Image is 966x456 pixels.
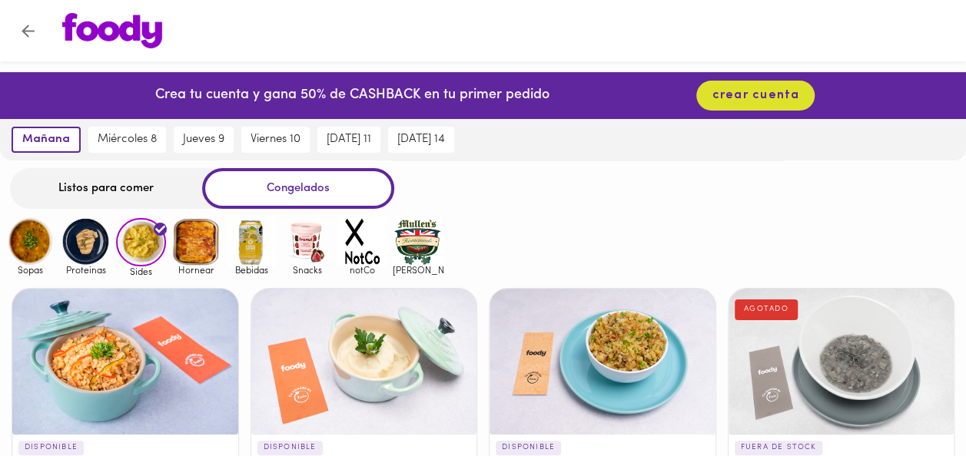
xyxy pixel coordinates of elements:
[227,265,277,275] span: Bebidas
[393,265,443,275] span: [PERSON_NAME]
[317,127,380,153] button: [DATE] 11
[327,133,371,147] span: [DATE] 11
[61,216,111,266] img: Proteinas
[337,265,387,275] span: notCo
[251,289,477,435] div: Puré de papa blanca
[496,441,561,454] p: DISPONIBLE
[9,12,47,50] button: Volver
[5,216,55,266] img: Sopas
[251,133,300,147] span: viernes 10
[393,216,443,266] img: mullens
[12,289,238,435] div: Arroz al wok
[337,216,387,266] img: notCo
[98,133,157,147] span: miércoles 8
[241,127,310,153] button: viernes 10
[116,218,166,267] img: Sides
[282,265,332,275] span: Snacks
[18,441,84,454] p: DISPONIBLE
[735,299,798,319] div: AGOTADO
[735,441,823,454] p: FUERA DE STOCK
[388,127,454,153] button: [DATE] 14
[10,168,202,209] div: Listos para comer
[877,367,951,441] iframe: Messagebird Livechat Widget
[696,81,815,111] button: crear cuenta
[88,127,166,153] button: miércoles 8
[155,86,549,106] p: Crea tu cuenta y gana 50% de CASHBACK en tu primer pedido
[116,266,166,276] span: Sides
[282,216,332,266] img: Snacks
[62,13,162,48] img: logo.png
[5,265,55,275] span: Sopas
[171,265,221,275] span: Hornear
[12,127,81,153] button: mañana
[174,127,234,153] button: jueves 9
[22,133,70,147] span: mañana
[183,133,224,147] span: jueves 9
[490,289,715,435] div: Arroz de lentejas
[61,265,111,275] span: Proteinas
[712,88,799,103] span: crear cuenta
[729,289,954,435] div: Lentejas Bogotanas
[257,441,323,454] p: DISPONIBLE
[171,216,221,266] img: Hornear
[227,216,277,266] img: Bebidas
[397,133,445,147] span: [DATE] 14
[202,168,394,209] div: Congelados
